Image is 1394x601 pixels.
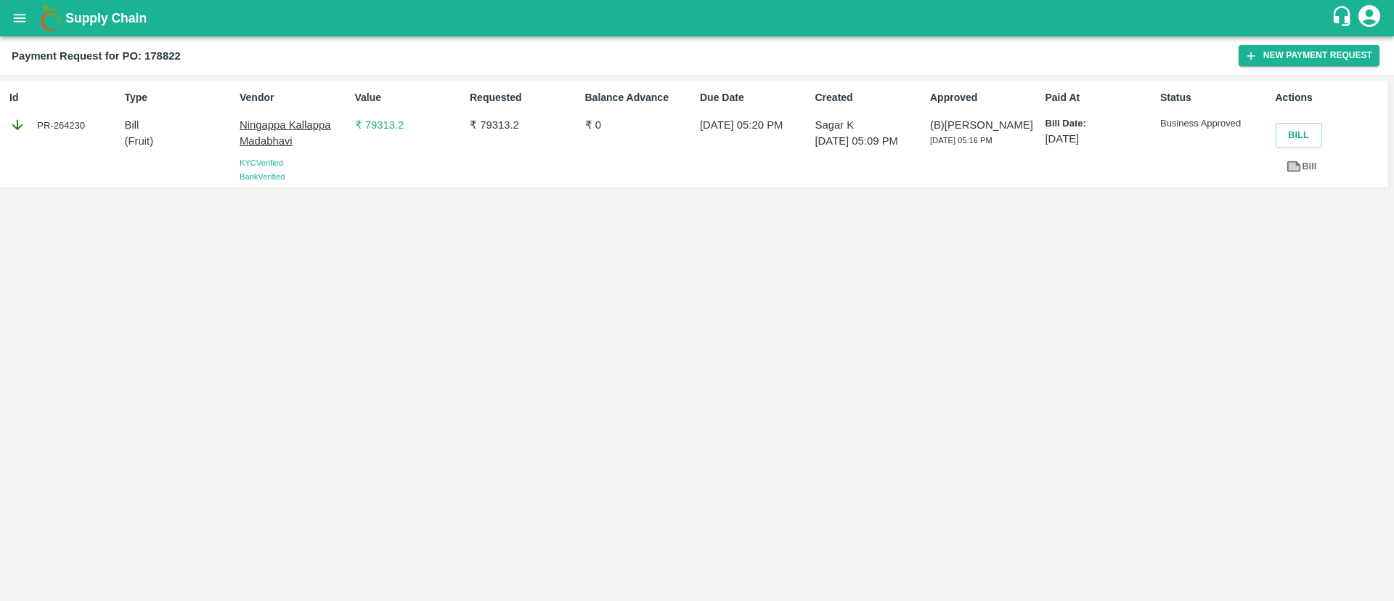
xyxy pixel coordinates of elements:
span: [DATE] 05:16 PM [930,136,992,145]
button: Bill [1276,123,1322,148]
p: Status [1160,90,1269,105]
p: ₹ 0 [585,117,694,133]
b: Payment Request for PO: 178822 [12,50,181,62]
p: Sagar K [815,117,924,133]
p: (B) [PERSON_NAME] [930,117,1039,133]
p: Created [815,90,924,105]
p: Id [9,90,118,105]
p: Due Date [700,90,809,105]
span: KYC Verified [240,158,283,167]
p: Vendor [240,90,348,105]
a: Supply Chain [65,8,1331,28]
div: customer-support [1331,5,1356,31]
p: Paid At [1045,90,1154,105]
p: ₹ 79313.2 [470,117,579,133]
div: PR-264230 [9,117,118,133]
a: Bill [1276,154,1327,180]
p: [DATE] 05:20 PM [700,117,809,133]
p: Actions [1276,90,1385,105]
p: ₹ 79313.2 [355,117,464,133]
p: Value [355,90,464,105]
p: [DATE] 05:09 PM [815,133,924,149]
p: Requested [470,90,579,105]
p: ( Fruit ) [125,133,234,149]
b: Supply Chain [65,11,147,25]
p: Type [125,90,234,105]
p: Balance Advance [585,90,694,105]
span: Bank Verified [240,172,285,181]
button: open drawer [3,1,36,35]
p: Ningappa Kallappa Madabhavi [240,117,348,150]
button: New Payment Request [1239,45,1379,66]
p: Bill [125,117,234,133]
p: Bill Date: [1045,117,1154,131]
img: logo [36,4,65,33]
p: Business Approved [1160,117,1269,131]
div: account of current user [1356,3,1382,33]
p: Approved [930,90,1039,105]
p: [DATE] [1045,131,1154,147]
